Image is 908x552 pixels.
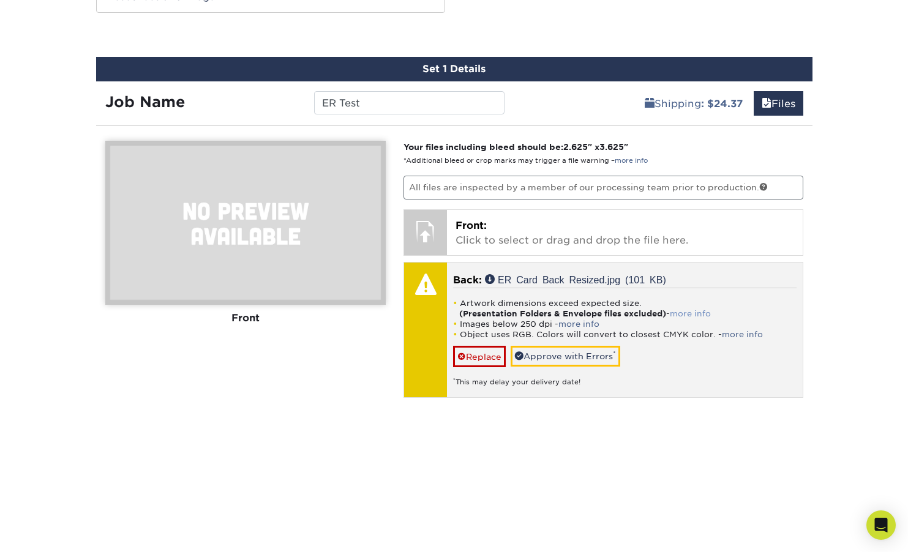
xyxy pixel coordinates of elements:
strong: Your files including bleed should be: " x " [403,142,628,152]
span: Front: [456,220,487,231]
p: All files are inspected by a member of our processing team prior to production. [403,176,803,199]
div: Front [105,305,386,332]
a: more info [558,319,599,329]
li: Object uses RGB. Colors will convert to closest CMYK color. - [453,329,797,340]
strong: Job Name [105,93,185,111]
a: more info [615,157,648,165]
span: files [762,98,771,110]
input: Enter a job name [314,91,505,114]
a: Approve with Errors* [511,346,620,367]
a: Shipping: $24.37 [637,91,751,116]
p: Click to select or drag and drop the file here. [456,218,794,248]
span: shipping [645,98,655,110]
a: more info [670,309,711,318]
div: This may delay your delivery date! [453,367,797,387]
li: Artwork dimensions exceed expected size. - [453,298,797,319]
li: Images below 250 dpi - [453,319,797,329]
span: 3.625 [599,142,624,152]
span: 2.625 [563,142,588,152]
a: Replace [453,346,506,367]
span: Back: [453,274,482,286]
div: Open Intercom Messenger [866,510,896,540]
b: : $24.37 [701,98,743,110]
div: Set 1 Details [96,57,812,81]
strong: (Presentation Folders & Envelope files excluded) [459,309,666,318]
a: ER Card Back Resized.jpg (101 KB) [485,274,666,284]
a: Files [754,91,803,116]
a: more info [722,330,763,339]
small: *Additional bleed or crop marks may trigger a file warning – [403,157,648,165]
